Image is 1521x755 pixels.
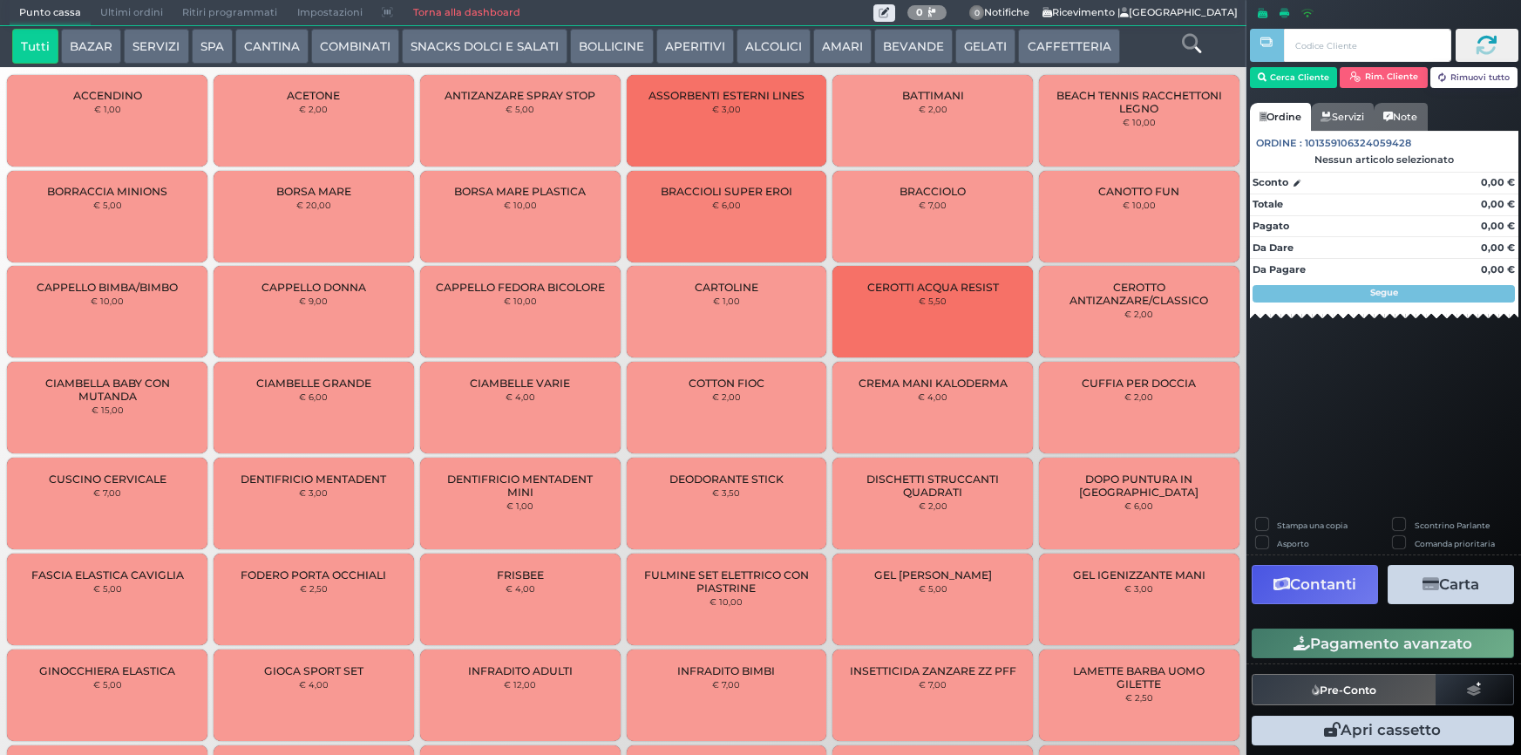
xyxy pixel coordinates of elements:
[299,391,328,402] small: € 6,00
[31,568,184,582] span: FASCIA ELASTICA CAVIGLIA
[669,473,784,486] span: DEODORANTE STICK
[1250,67,1338,88] button: Cerca Cliente
[241,473,386,486] span: DENTIFRICIO MENTADENT
[874,29,953,64] button: BEVANDE
[867,281,999,294] span: CEROTTI ACQUA RESIST
[173,1,287,25] span: Ritiri programmati
[47,185,167,198] span: BORRACCIA MINIONS
[1252,674,1436,705] button: Pre-Conto
[1253,220,1289,232] strong: Pagato
[1253,175,1288,190] strong: Sconto
[93,679,122,690] small: € 5,00
[813,29,872,64] button: AMARI
[435,473,606,499] span: DENTIFRICIO MENTADENT MINI
[1415,520,1490,531] label: Scontrino Parlante
[955,29,1015,64] button: GELATI
[1415,538,1495,549] label: Comanda prioritaria
[1250,103,1311,131] a: Ordine
[1123,117,1156,127] small: € 10,00
[900,185,966,198] span: BRACCIOLO
[1054,664,1225,690] span: LAMETTE BARBA UOMO GILETTE
[235,29,309,64] button: CANTINA
[916,6,923,18] b: 0
[919,104,947,114] small: € 2,00
[1054,281,1225,307] span: CEROTTO ANTIZANZARE/CLASSICO
[850,664,1016,677] span: INSETTICIDA ZANZARE ZZ PFF
[1277,520,1348,531] label: Stampa una copia
[1124,500,1153,511] small: € 6,00
[91,1,173,25] span: Ultimi ordini
[445,89,595,102] span: ANTIZANZARE SPRAY STOP
[1370,287,1398,298] strong: Segue
[403,1,529,25] a: Torna alla dashboard
[712,679,740,690] small: € 7,00
[712,487,740,498] small: € 3,50
[1054,89,1225,115] span: BEACH TENNIS RACCHETTONI LEGNO
[287,89,340,102] span: ACETONE
[648,89,805,102] span: ASSORBENTI ESTERNI LINES
[61,29,121,64] button: BAZAR
[12,29,58,64] button: Tutti
[300,583,328,594] small: € 2,50
[504,679,536,690] small: € 12,00
[1082,377,1196,390] span: CUFFIA PER DOCCIA
[919,583,947,594] small: € 5,00
[1253,263,1306,275] strong: Da Pagare
[1124,309,1153,319] small: € 2,00
[712,104,741,114] small: € 3,00
[506,583,535,594] small: € 4,00
[299,296,328,306] small: € 9,00
[919,296,947,306] small: € 5,50
[91,296,124,306] small: € 10,00
[288,1,372,25] span: Impostazioni
[506,391,535,402] small: € 4,00
[93,583,122,594] small: € 5,00
[276,185,351,198] span: BORSA MARE
[49,473,166,486] span: CUSCINO CERVICALE
[1098,185,1179,198] span: CANOTTO FUN
[506,104,534,114] small: € 5,00
[1250,153,1518,166] div: Nessun articolo selezionato
[454,185,586,198] span: BORSA MARE PLASTICA
[73,89,142,102] span: ACCENDINO
[402,29,567,64] button: SNACKS DOLCI E SALATI
[192,29,233,64] button: SPA
[1284,29,1450,62] input: Codice Cliente
[641,568,811,595] span: FULMINE SET ELETTRICO CON PIASTRINE
[919,500,947,511] small: € 2,00
[22,377,193,403] span: CIAMBELLA BABY CON MUTANDA
[712,391,741,402] small: € 2,00
[677,664,775,677] span: INFRADITO BIMBI
[1430,67,1518,88] button: Rimuovi tutto
[902,89,964,102] span: BATTIMANI
[256,377,371,390] span: CIAMBELLE GRANDE
[93,200,122,210] small: € 5,00
[1123,200,1156,210] small: € 10,00
[918,391,947,402] small: € 4,00
[1256,136,1302,151] span: Ordine :
[470,377,570,390] span: CIAMBELLE VARIE
[1388,565,1514,604] button: Carta
[1277,538,1309,549] label: Asporto
[695,281,758,294] span: CARTOLINE
[1125,692,1153,703] small: € 2,50
[919,679,947,690] small: € 7,00
[311,29,399,64] button: COMBINATI
[10,1,91,25] span: Punto cassa
[1054,473,1225,499] span: DOPO PUNTURA IN [GEOGRAPHIC_DATA]
[570,29,653,64] button: BOLLICINE
[1481,220,1515,232] strong: 0,00 €
[39,664,175,677] span: GINOCCHIERA ELASTICA
[261,281,366,294] span: CAPPELLO DONNA
[504,296,537,306] small: € 10,00
[1018,29,1119,64] button: CAFFETTERIA
[847,473,1018,499] span: DISCHETTI STRUCCANTI QUADRATI
[299,679,329,690] small: € 4,00
[1481,263,1515,275] strong: 0,00 €
[661,185,792,198] span: BRACCIOLI SUPER EROI
[124,29,188,64] button: SERVIZI
[299,104,328,114] small: € 2,00
[1481,198,1515,210] strong: 0,00 €
[92,405,124,415] small: € 15,00
[264,664,363,677] span: GIOCA SPORT SET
